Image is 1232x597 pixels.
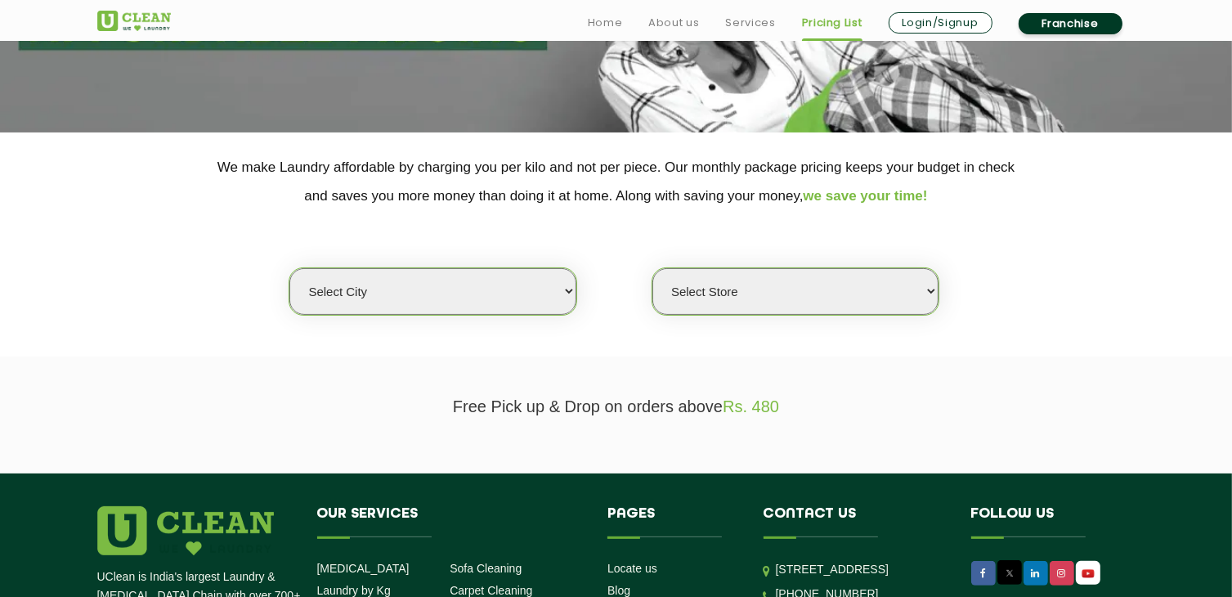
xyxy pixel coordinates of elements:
p: Free Pick up & Drop on orders above [97,397,1136,416]
h4: Contact us [764,506,947,537]
a: About us [648,13,699,33]
a: Home [588,13,623,33]
a: Login/Signup [889,12,992,34]
a: Carpet Cleaning [450,584,532,597]
span: Rs. 480 [723,397,779,415]
a: Laundry by Kg [317,584,391,597]
img: logo.png [97,506,274,555]
img: UClean Laundry and Dry Cleaning [97,11,171,31]
a: Pricing List [802,13,862,33]
a: Sofa Cleaning [450,562,522,575]
a: Franchise [1019,13,1122,34]
h4: Pages [607,506,739,537]
span: we save your time! [804,188,928,204]
p: [STREET_ADDRESS] [776,560,947,579]
p: We make Laundry affordable by charging you per kilo and not per piece. Our monthly package pricin... [97,153,1136,210]
img: UClean Laundry and Dry Cleaning [1077,565,1099,582]
a: Blog [607,584,630,597]
a: [MEDICAL_DATA] [317,562,410,575]
a: Services [725,13,775,33]
h4: Follow us [971,506,1115,537]
a: Locate us [607,562,657,575]
h4: Our Services [317,506,584,537]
